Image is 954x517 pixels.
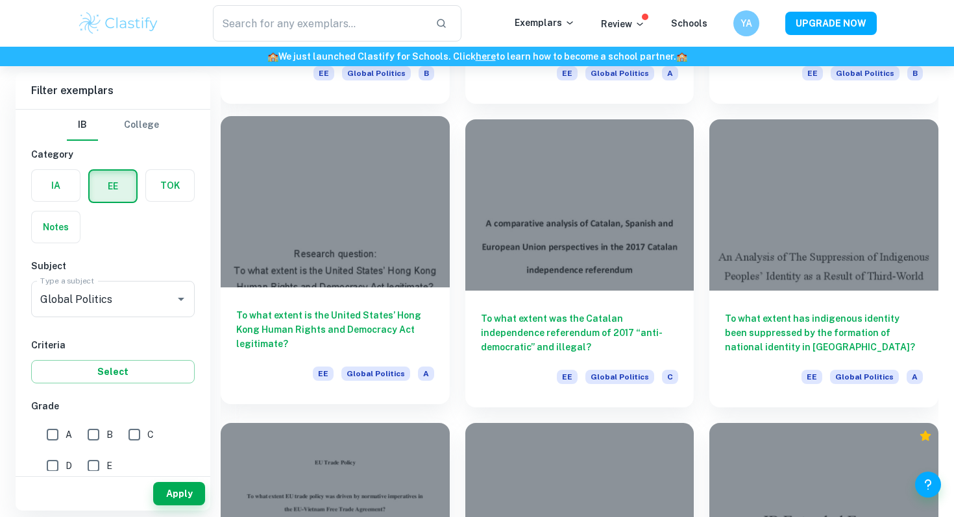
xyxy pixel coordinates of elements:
a: To what extent is the United States’ Hong Kong Human Rights and Democracy Act legitimate?EEGlobal... [221,119,450,407]
button: IA [32,170,80,201]
div: Premium [919,429,932,442]
span: 🏫 [676,51,687,62]
button: College [124,110,159,141]
button: TOK [146,170,194,201]
span: 🏫 [267,51,278,62]
span: B [907,66,923,80]
span: A [662,66,678,80]
h6: To what extent has indigenous identity been suppressed by the formation of national identity in [... [725,311,923,354]
a: here [476,51,496,62]
span: D [66,459,72,473]
label: Type a subject [40,275,94,286]
h6: Filter exemplars [16,73,210,109]
img: Clastify logo [77,10,160,36]
h6: Category [31,147,195,162]
input: Search for any exemplars... [213,5,425,42]
h6: To what extent is the United States’ Hong Kong Human Rights and Democracy Act legitimate? [236,308,434,351]
h6: We just launched Clastify for Schools. Click to learn how to become a school partner. [3,49,951,64]
span: A [66,427,72,442]
span: C [662,370,678,384]
h6: To what extent was the Catalan independence referendum of 2017 “anti-democratic” and illegal? [481,311,679,354]
span: A [907,370,923,384]
button: IB [67,110,98,141]
button: Help and Feedback [915,472,941,498]
span: EE [801,370,822,384]
span: Global Politics [585,66,654,80]
button: Apply [153,482,205,505]
p: Review [601,17,645,31]
p: Exemplars [515,16,575,30]
div: Filter type choice [67,110,159,141]
h6: Criteria [31,338,195,352]
span: Global Politics [830,370,899,384]
span: EE [313,66,334,80]
span: Global Politics [831,66,899,80]
span: C [147,427,154,442]
a: To what extent was the Catalan independence referendum of 2017 “anti-democratic” and illegal?EEGl... [465,119,694,407]
button: Notes [32,211,80,243]
button: Open [172,290,190,308]
span: Global Politics [342,66,411,80]
a: Schools [671,18,707,29]
span: EE [557,370,578,384]
button: UPGRADE NOW [785,12,877,35]
h6: Subject [31,259,195,273]
button: Select [31,360,195,383]
button: YA [733,10,759,36]
h6: Grade [31,399,195,413]
button: EE [90,171,136,202]
span: B [106,427,113,442]
span: Global Politics [585,370,654,384]
span: E [106,459,112,473]
span: EE [557,66,578,80]
span: EE [313,367,334,381]
span: B [419,66,434,80]
span: A [418,367,434,381]
a: To what extent has indigenous identity been suppressed by the formation of national identity in [... [709,119,938,407]
span: EE [802,66,823,80]
span: Global Politics [341,367,410,381]
h6: YA [739,16,754,30]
